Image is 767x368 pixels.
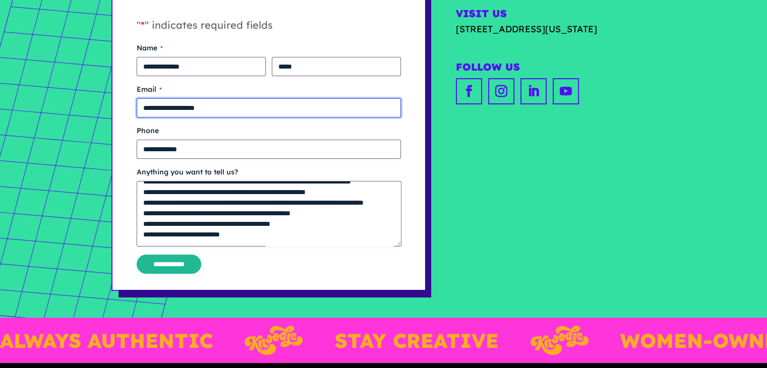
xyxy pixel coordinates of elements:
[137,167,401,177] label: Anything you want to tell us?
[520,78,547,104] a: linkedin
[137,43,163,53] legend: Name
[21,116,176,218] span: We are offline. Please leave us a message.
[330,331,494,350] p: STAY CREATIVE
[79,243,128,250] em: Driven by SalesIQ
[137,126,401,136] label: Phone
[456,8,656,22] h2: Visit Us
[148,289,183,303] em: Submit
[456,61,656,76] h2: Follow Us
[526,326,584,355] img: Layer_3
[456,22,656,36] a: [STREET_ADDRESS][US_STATE]
[70,243,77,250] img: salesiqlogo_leal7QplfZFryJ6FIlVepeu7OftD7mt8q6exU6-34PB8prfIgodN67KcxXM9Y7JQ_.png
[52,56,169,70] div: Leave a message
[5,254,192,289] textarea: Type your message and click 'Submit'
[456,78,482,104] a: facebook
[137,84,401,94] label: Email
[488,78,514,104] a: instagram
[240,326,298,355] img: Layer_3
[17,60,42,66] img: logo_Zg8I0qSkbAqR2WFHt3p6CTuqpyXMFPubPcD2OT02zFN43Cy9FUNNG3NEPhM_Q1qe_.png
[137,18,401,43] p: " " indicates required fields
[165,5,190,29] div: Minimize live chat window
[553,78,579,104] a: youtube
